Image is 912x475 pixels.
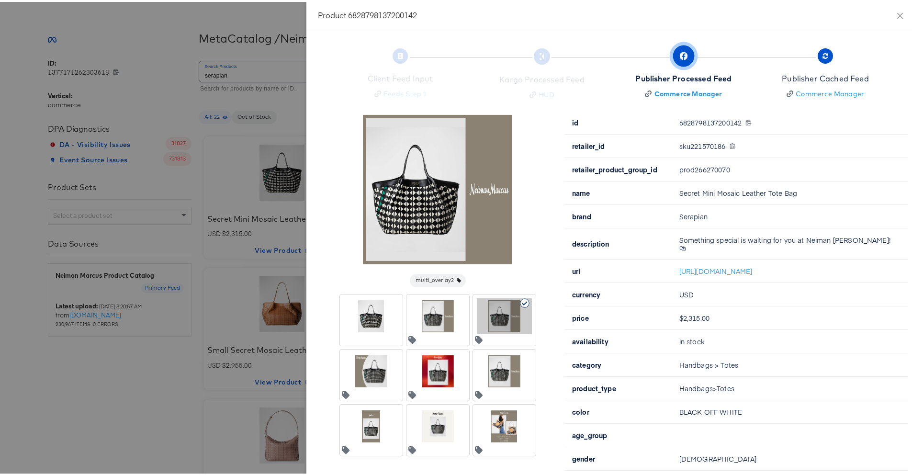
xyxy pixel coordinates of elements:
[572,429,607,438] b: age_group
[318,8,908,18] div: Product 6828798137200142
[896,10,904,18] span: close
[572,405,589,415] b: color
[572,116,578,125] b: id
[782,87,869,97] a: Commerce Manager
[572,311,589,321] b: price
[672,328,908,351] td: in stock
[672,226,908,258] td: Something special is waiting for you at Neiman [PERSON_NAME]! 🛍
[672,156,908,180] td: prod266270070
[796,87,864,97] div: Commerce Manager
[572,358,601,368] b: category
[751,38,900,108] button: Publisher Cached FeedCommerce Manager
[672,305,908,328] td: $2,315.00
[672,398,908,422] td: BLACK OFF WHITE
[672,375,908,398] td: Handbags>Totes
[635,71,732,82] div: Publisher Processed Feed
[572,186,590,196] b: name
[672,203,908,226] td: Serapian
[572,237,609,247] b: description
[572,264,580,274] b: url
[679,117,896,124] div: 6828798137200142
[572,452,595,462] b: gender
[672,180,908,203] td: Secret Mini Mosaic Leather Tote Bag
[654,87,722,97] div: Commerce Manager
[572,210,591,219] b: brand
[609,38,758,108] button: Publisher Processed FeedCommerce Manager
[672,445,908,469] td: [DEMOGRAPHIC_DATA]
[679,264,753,274] a: [URL][DOMAIN_NAME]
[782,71,869,82] div: Publisher Cached Feed
[672,351,908,375] td: Handbags > Totes
[572,335,608,344] b: availability
[679,140,896,148] div: sku221570186
[572,382,616,391] b: product_type
[572,163,657,172] b: retailer_product_group_id
[410,275,466,283] span: multi_overlay2
[572,288,600,297] b: currency
[635,87,732,97] a: Commerce Manager
[572,139,605,149] b: retailer_id
[672,281,908,305] td: USD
